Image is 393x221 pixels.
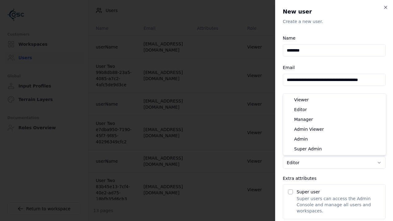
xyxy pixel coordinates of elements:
[294,136,308,142] span: Admin
[294,97,309,103] span: Viewer
[294,116,313,122] span: Manager
[294,126,324,132] span: Admin Viewer
[294,107,307,113] span: Editor
[294,146,322,152] span: Super Admin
